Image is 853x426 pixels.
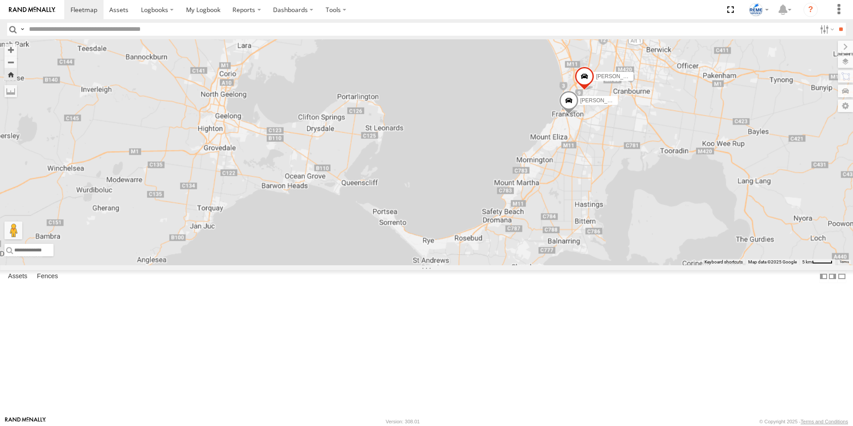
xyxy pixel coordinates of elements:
label: Fences [33,270,62,283]
label: Hide Summary Table [837,270,846,283]
a: Terms (opens in new tab) [840,260,849,264]
label: Map Settings [838,100,853,112]
label: Measure [4,85,17,97]
span: [PERSON_NAME] 1WT3ES - 353635119770242 [596,73,712,79]
label: Search Query [19,23,26,36]
button: Keyboard shortcuts [704,259,743,265]
label: Dock Summary Table to the Right [828,270,837,283]
button: Zoom out [4,56,17,68]
label: Search Filter Options [816,23,836,36]
span: 5 km [802,259,812,264]
i: ? [803,3,818,17]
div: Livia Michelini [746,3,772,17]
button: Map scale: 5 km per 42 pixels [799,259,835,265]
div: Version: 308.01 [386,419,420,424]
label: Dock Summary Table to the Left [819,270,828,283]
a: Visit our Website [5,417,46,426]
button: Zoom in [4,44,17,56]
div: © Copyright 2025 - [759,419,848,424]
span: Map data ©2025 Google [748,259,797,264]
img: rand-logo.svg [9,7,55,13]
label: Assets [4,270,32,283]
button: Drag Pegman onto the map to open Street View [4,221,22,239]
button: Zoom Home [4,68,17,80]
span: [PERSON_NAME] 1LX9MR - 353635119999114 [580,97,696,104]
a: Terms and Conditions [801,419,848,424]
